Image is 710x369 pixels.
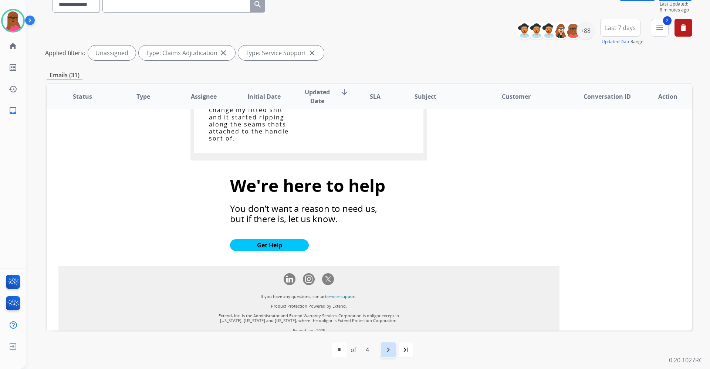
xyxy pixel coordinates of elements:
div: +88 [577,22,594,40]
mat-icon: close [308,48,317,57]
mat-icon: delete [679,23,688,32]
a: Get Help [230,239,309,251]
mat-icon: close [219,48,228,57]
mat-icon: list_alt [9,63,17,72]
mat-icon: last_page [402,345,410,354]
span: We're here to help [230,174,385,197]
div: Unassigned [88,45,136,60]
span: Subject [415,92,436,101]
span: Conversation ID [584,92,631,101]
p: If you have any questions, contact . [213,294,405,299]
th: Action [632,84,692,109]
mat-icon: home [9,42,17,51]
span: Customer [502,92,531,101]
span: I was lifting up on the handle on the side ofnthe mattress to change my fitted shit and it starte... [209,85,289,142]
span: 8 minutes ago [660,7,692,13]
p: 0.20.1027RC [669,356,703,365]
mat-icon: arrow_downward [340,88,349,97]
button: 2 [651,19,669,37]
div: of [351,345,356,354]
button: Updated Date [602,39,630,45]
div: Type: Service Support [238,45,324,60]
mat-icon: menu [655,23,664,32]
span: Last 7 days [605,26,636,29]
span: Assignee [191,92,217,101]
span: SLA [370,92,381,101]
p: Emails (31) [47,71,82,80]
span: Range [602,38,643,45]
mat-icon: history [9,85,17,94]
img: Instagram [303,273,315,285]
span: Type [136,92,150,101]
img: X [322,273,334,285]
button: Last 7 days [600,19,640,37]
p: Product Protection Powered by Extend. [213,304,405,308]
div: Type: Claims Adjudication [139,45,235,60]
mat-icon: inbox [9,106,17,115]
img: LinkedIn [284,273,295,285]
a: service support [327,294,356,299]
span: 2 [663,16,672,25]
div: 4 [360,342,375,357]
span: You don’t want a reason to need us, but if there is, let us know. [230,202,377,225]
strong: Get Help [257,241,282,249]
p: Extend, Inc. is the Administrator and Extend Warranty Services Corporation is obligor except in [... [213,313,405,323]
span: Updated Date [301,88,334,105]
mat-icon: navigate_next [384,345,393,354]
p: Applied filters: [45,48,85,57]
span: Extend, Inc. 2025 [293,328,325,333]
span: Initial Date [247,92,281,101]
span: Status [73,92,92,101]
span: Last Updated: [660,1,692,7]
img: avatar [3,10,23,31]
